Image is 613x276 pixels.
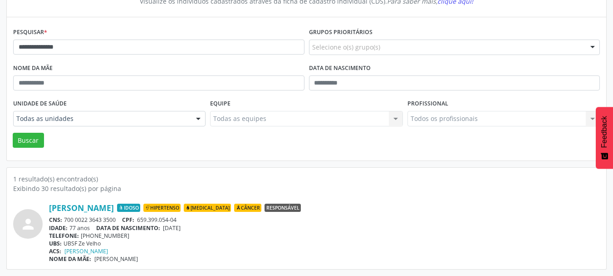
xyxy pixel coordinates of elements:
span: DATA DE NASCIMENTO: [96,224,160,232]
span: Idoso [117,204,140,212]
div: 700 0022 3643 3500 [49,216,600,224]
div: 77 anos [49,224,600,232]
span: [DATE] [163,224,181,232]
span: TELEFONE: [49,232,79,240]
div: 1 resultado(s) encontrado(s) [13,174,600,184]
span: NOME DA MÃE: [49,255,91,263]
span: Hipertenso [143,204,181,212]
label: Profissional [407,97,448,111]
span: [PERSON_NAME] [94,255,138,263]
div: UBSF Ze Velho [49,240,600,247]
span: Câncer [234,204,261,212]
span: IDADE: [49,224,68,232]
button: Feedback - Mostrar pesquisa [596,107,613,169]
span: ACS: [49,247,61,255]
label: Equipe [210,97,230,111]
label: Data de nascimento [309,61,371,75]
label: Grupos prioritários [309,25,373,40]
span: Selecione o(s) grupo(s) [312,42,380,52]
div: Exibindo 30 resultado(s) por página [13,184,600,193]
div: [PHONE_NUMBER] [49,232,600,240]
span: [MEDICAL_DATA] [184,204,231,212]
a: [PERSON_NAME] [64,247,108,255]
label: Pesquisar [13,25,47,40]
span: Feedback [600,116,608,148]
label: Nome da mãe [13,61,53,75]
span: Todas as unidades [16,114,187,123]
span: UBS: [49,240,62,247]
span: 659.399.054-04 [137,216,177,224]
a: [PERSON_NAME] [49,203,114,213]
span: CNS: [49,216,62,224]
span: CPF: [122,216,134,224]
button: Buscar [13,133,44,148]
label: Unidade de saúde [13,97,67,111]
span: Responsável [265,204,301,212]
i: person [20,216,36,232]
